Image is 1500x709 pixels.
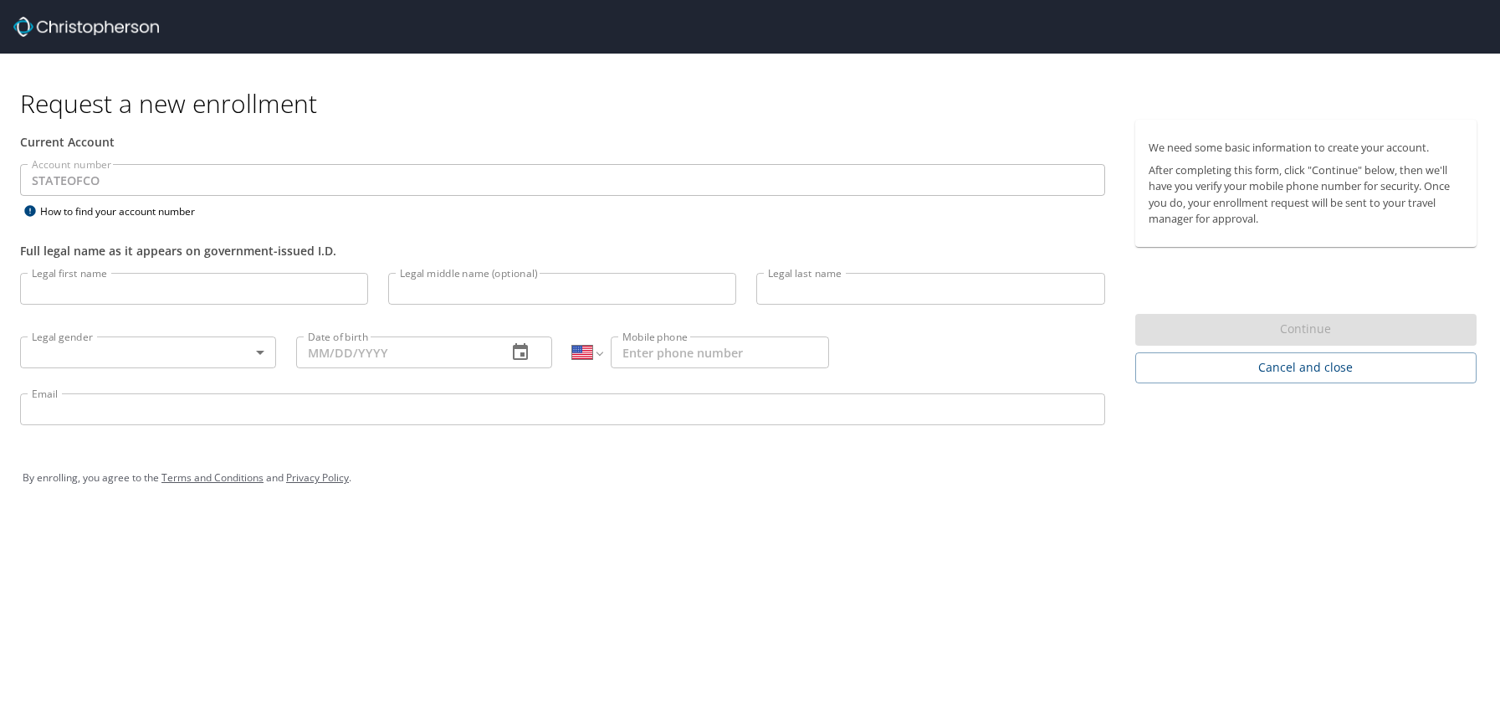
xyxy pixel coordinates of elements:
div: Full legal name as it appears on government-issued I.D. [20,242,1105,259]
span: Cancel and close [1149,357,1463,378]
button: Cancel and close [1135,352,1477,383]
div: By enrolling, you agree to the and . [23,457,1477,499]
img: cbt logo [13,17,159,37]
p: We need some basic information to create your account. [1149,140,1463,156]
h1: Request a new enrollment [20,87,1490,120]
div: How to find your account number [20,201,229,222]
div: Current Account [20,133,1105,151]
a: Terms and Conditions [161,470,264,485]
input: Enter phone number [611,337,828,368]
p: After completing this form, click "Continue" below, then we'll have you verify your mobile phone ... [1149,162,1463,227]
div: ​ [20,337,276,368]
input: MM/DD/YYYY [296,337,494,368]
a: Privacy Policy [286,470,349,485]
